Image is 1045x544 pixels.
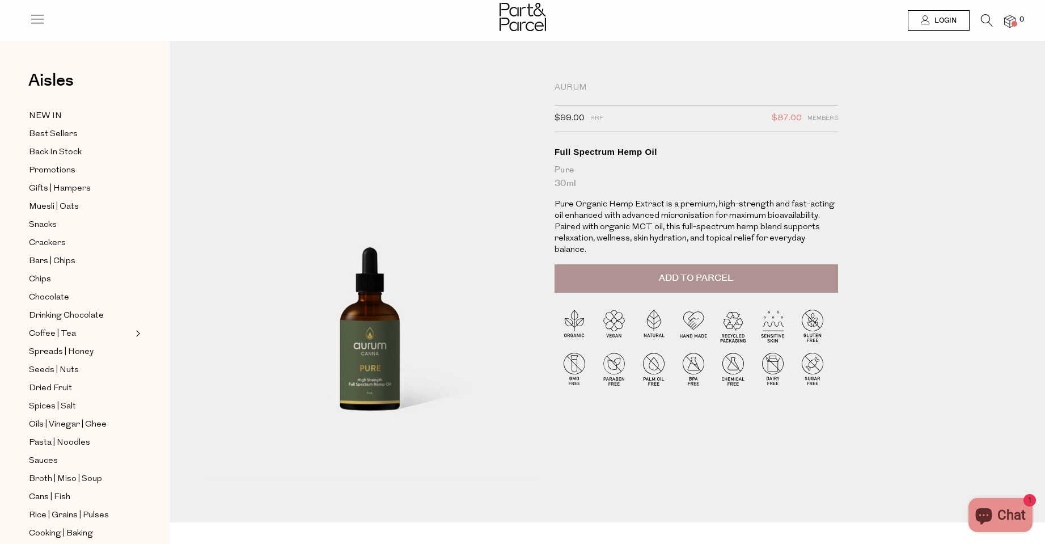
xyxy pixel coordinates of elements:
[793,349,832,389] img: P_P-ICONS-Live_Bec_V11_Sugar_Free.svg
[555,199,838,256] p: Pure Organic Hemp Extract is a premium, high-strength and fast-acting oil enhanced with advanced ...
[29,490,132,504] a: Cans | Fish
[29,218,57,232] span: Snacks
[965,498,1036,535] inbox-online-store-chat: Shopify online store chat
[29,345,94,359] span: Spreads | Honey
[29,236,132,250] a: Crackers
[29,491,70,504] span: Cans | Fish
[634,349,674,389] img: P_P-ICONS-Live_Bec_V11_Palm_Oil_Free.svg
[29,327,76,341] span: Coffee | Tea
[908,10,970,31] a: Login
[29,382,72,395] span: Dried Fruit
[659,272,733,285] span: Add to Parcel
[29,109,132,123] a: NEW IN
[29,128,78,141] span: Best Sellers
[29,182,132,196] a: Gifts | Hampers
[29,509,109,522] span: Rice | Grains | Pulses
[29,127,132,141] a: Best Sellers
[29,363,132,377] a: Seeds | Nuts
[500,3,546,31] img: Part&Parcel
[29,309,104,323] span: Drinking Chocolate
[29,473,102,486] span: Broth | Miso | Soup
[133,327,141,340] button: Expand/Collapse Coffee | Tea
[793,306,832,345] img: P_P-ICONS-Live_Bec_V11_Gluten_Free.svg
[1017,15,1027,25] span: 0
[594,306,634,345] img: P_P-ICONS-Live_Bec_V11_Vegan.svg
[555,349,594,389] img: P_P-ICONS-Live_Bec_V11_GMO_Free.svg
[29,508,132,522] a: Rice | Grains | Pulses
[29,254,132,268] a: Bars | Chips
[634,306,674,345] img: P_P-ICONS-Live_Bec_V11_Natural.svg
[29,364,79,377] span: Seeds | Nuts
[29,255,75,268] span: Bars | Chips
[204,86,538,480] img: Full Spectrum Hemp Oil
[594,349,634,389] img: P_P-ICONS-Live_Bec_V11_Paraben_Free.svg
[29,145,132,159] a: Back In Stock
[29,164,75,178] span: Promotions
[28,72,74,100] a: Aisles
[29,273,51,286] span: Chips
[29,327,132,341] a: Coffee | Tea
[29,418,132,432] a: Oils | Vinegar | Ghee
[713,306,753,345] img: P_P-ICONS-Live_Bec_V11_Recycle_Packaging.svg
[29,200,132,214] a: Muesli | Oats
[29,345,132,359] a: Spreads | Honey
[29,218,132,232] a: Snacks
[29,527,93,541] span: Cooking | Baking
[555,146,838,158] div: Full Spectrum Hemp Oil
[29,200,79,214] span: Muesli | Oats
[29,237,66,250] span: Crackers
[753,306,793,345] img: P_P-ICONS-Live_Bec_V11_Sensitive_Skin.svg
[29,400,76,414] span: Spices | Salt
[674,306,713,345] img: P_P-ICONS-Live_Bec_V11_Handmade.svg
[590,111,603,126] span: RRP
[555,306,594,345] img: P_P-ICONS-Live_Bec_V11_Organic.svg
[29,454,58,468] span: Sauces
[753,349,793,389] img: P_P-ICONS-Live_Bec_V11_Dairy_Free.svg
[29,436,90,450] span: Pasta | Noodles
[29,472,132,486] a: Broth | Miso | Soup
[29,309,132,323] a: Drinking Chocolate
[29,526,132,541] a: Cooking | Baking
[713,349,753,389] img: P_P-ICONS-Live_Bec_V11_Chemical_Free.svg
[555,111,585,126] span: $99.00
[29,436,132,450] a: Pasta | Noodles
[932,16,957,26] span: Login
[674,349,713,389] img: P_P-ICONS-Live_Bec_V11_BPA_Free.svg
[555,163,838,191] div: Pure 30ml
[29,146,82,159] span: Back In Stock
[29,381,132,395] a: Dried Fruit
[807,111,838,126] span: Members
[29,272,132,286] a: Chips
[28,68,74,93] span: Aisles
[29,290,132,305] a: Chocolate
[29,399,132,414] a: Spices | Salt
[29,291,69,305] span: Chocolate
[29,163,132,178] a: Promotions
[555,82,838,94] div: Aurum
[555,264,838,293] button: Add to Parcel
[772,111,802,126] span: $87.00
[29,182,91,196] span: Gifts | Hampers
[1004,15,1016,27] a: 0
[29,418,107,432] span: Oils | Vinegar | Ghee
[29,454,132,468] a: Sauces
[29,109,62,123] span: NEW IN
